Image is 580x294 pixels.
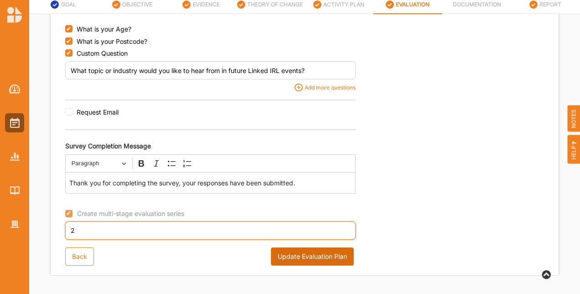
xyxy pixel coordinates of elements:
button: Paragraph, Heading [67,157,130,171]
div: Editor editing area: main. Press Alt+0 for help. [65,172,356,194]
button: Update Evaluation Plan [271,247,354,266]
a: Reports [5,147,24,166]
span: Paragraph [72,158,119,169]
input: Enter your question [65,61,356,79]
img: Dashboard [9,84,21,94]
a: Library [5,181,24,200]
img: logo [7,6,22,23]
img: icon [295,84,303,92]
img: Library [10,186,20,194]
span: What is your Postcode? [77,37,147,46]
p: Thank you for completing the survey, your responses have been submitted. [69,178,351,188]
label: ACTIVITY PLAN [323,1,364,8]
img: Reports [10,152,20,160]
label: DOCUMENTATION [453,1,501,8]
div: Back [65,247,94,266]
a: Organisation [5,215,24,234]
img: Organisation [10,220,20,228]
label: REPORT [539,1,561,8]
div: Add more questions [303,84,356,92]
span: Request Email [77,108,119,116]
span: What is your Age? [77,25,131,33]
label: EVALUATION [396,1,430,8]
span: Custom Question [77,49,128,58]
label: THEORY OF CHANGE [247,1,303,8]
div: Survey Completion Message [65,138,151,154]
input: How many times will this evaluation be repeated? [65,221,356,240]
div: Editor toolbar [66,155,355,172]
label: OBJECTIVE [122,1,152,8]
label: EVIDENCE [193,1,220,8]
label: GOAL [61,1,76,8]
a: Activities [5,113,24,132]
img: Activities [10,118,20,128]
a: Dashboard [5,79,24,99]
